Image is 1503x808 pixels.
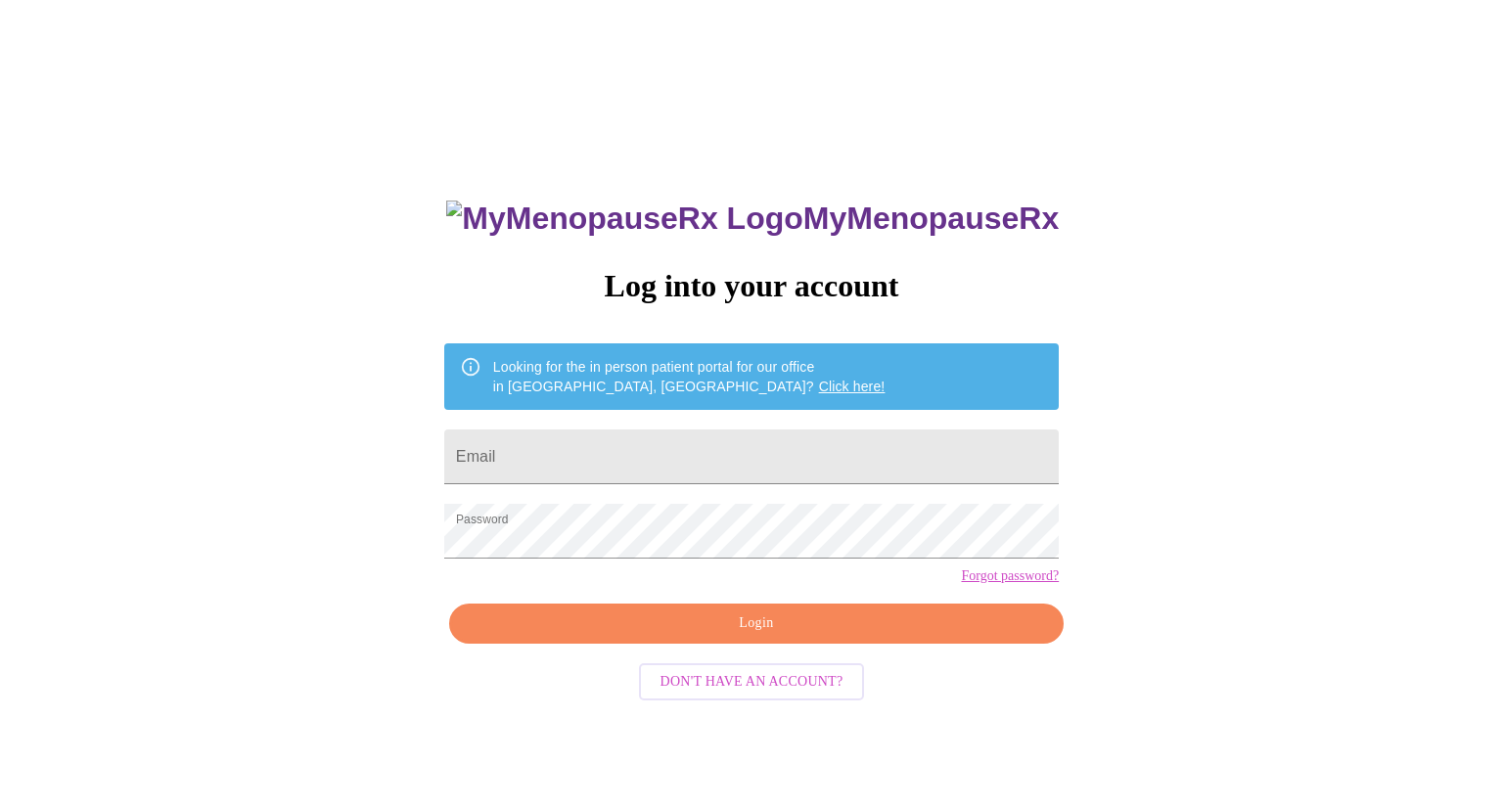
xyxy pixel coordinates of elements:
a: Click here! [819,379,886,394]
img: MyMenopauseRx Logo [446,201,802,237]
span: Login [472,611,1041,636]
a: Forgot password? [961,568,1059,584]
h3: MyMenopauseRx [446,201,1059,237]
button: Login [449,604,1064,644]
button: Don't have an account? [639,663,865,701]
span: Don't have an account? [660,670,843,695]
h3: Log into your account [444,268,1059,304]
div: Looking for the in person patient portal for our office in [GEOGRAPHIC_DATA], [GEOGRAPHIC_DATA]? [493,349,886,404]
a: Don't have an account? [634,672,870,689]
